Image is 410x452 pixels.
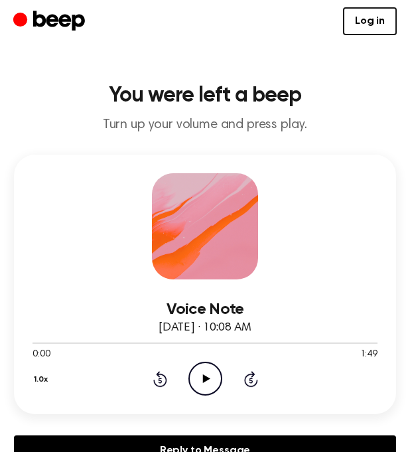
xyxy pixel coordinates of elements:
span: 1:49 [360,348,377,362]
span: 0:00 [33,348,50,362]
a: Beep [13,9,88,35]
button: 1.0x [33,368,53,391]
p: Turn up your volume and press play. [11,117,399,133]
h3: Voice Note [33,301,377,319]
span: [DATE] · 10:08 AM [159,322,251,334]
h1: You were left a beep [11,85,399,106]
a: Log in [343,7,397,35]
